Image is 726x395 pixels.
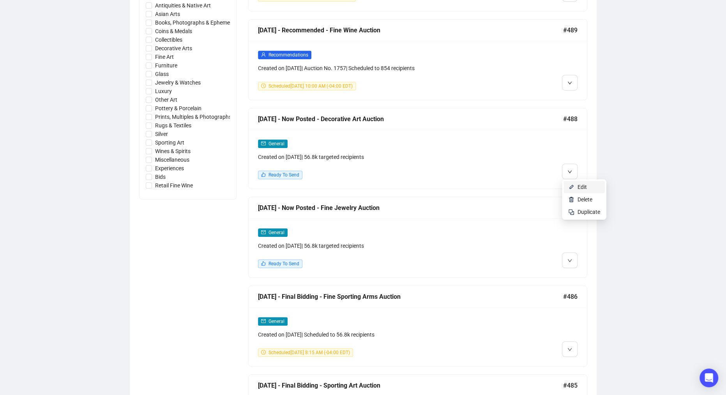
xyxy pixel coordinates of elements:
span: Antiquities & Native Art [152,1,214,10]
div: [DATE] - Now Posted - Decorative Art Auction [258,114,563,124]
span: #486 [563,292,578,302]
span: Rugs & Textiles [152,121,194,130]
img: svg+xml;base64,PHN2ZyB4bWxucz0iaHR0cDovL3d3dy53My5vcmcvMjAwMC9zdmciIHhtbG5zOnhsaW5rPSJodHRwOi8vd3... [568,184,574,190]
span: General [268,230,284,235]
span: mail [261,319,266,323]
span: Sporting Art [152,138,187,147]
span: Pottery & Porcelain [152,104,205,113]
span: #489 [563,25,578,35]
span: Asian Arts [152,10,183,18]
span: Wines & Spirits [152,147,194,155]
span: Decorative Arts [152,44,195,53]
div: [DATE] - Now Posted - Fine Jewelry Auction [258,203,563,213]
a: [DATE] - Final Bidding - Fine Sporting Arms Auction#486mailGeneralCreated on [DATE]| Scheduled to... [248,286,587,367]
span: Edit [578,184,587,190]
span: down [567,258,572,263]
span: clock-circle [261,83,266,88]
span: user [261,52,266,57]
span: down [567,169,572,174]
div: Created on [DATE] | Auction No. 1757 | Scheduled to 854 recipients [258,64,496,72]
span: down [567,347,572,352]
div: [DATE] - Recommended - Fine Wine Auction [258,25,563,35]
span: like [261,172,266,177]
span: Silver [152,130,171,138]
a: [DATE] - Now Posted - Decorative Art Auction#488mailGeneralCreated on [DATE]| 56.8k targeted reci... [248,108,587,189]
div: Created on [DATE] | 56.8k targeted recipients [258,153,496,161]
img: svg+xml;base64,PHN2ZyB4bWxucz0iaHR0cDovL3d3dy53My5vcmcvMjAwMC9zdmciIHhtbG5zOnhsaW5rPSJodHRwOi8vd3... [568,196,574,203]
span: Scheduled [DATE] 8:15 AM (-04:00 EDT) [268,350,350,355]
span: Delete [578,196,592,203]
span: General [268,141,284,146]
span: Collectibles [152,35,185,44]
span: Bids [152,173,169,181]
span: Ready To Send [268,172,299,178]
span: Coins & Medals [152,27,195,35]
span: mail [261,141,266,146]
span: Retail Fine Wine [152,181,196,190]
span: #488 [563,114,578,124]
span: Jewelry & Watches [152,78,204,87]
span: like [261,261,266,266]
span: clock-circle [261,350,266,354]
span: Glass [152,70,172,78]
span: Duplicate [578,209,600,215]
span: Furniture [152,61,180,70]
span: Scheduled [DATE] 10:00 AM (-04:00 EDT) [268,83,353,89]
div: Created on [DATE] | 56.8k targeted recipients [258,242,496,250]
span: down [567,81,572,85]
span: Fine Art [152,53,177,61]
span: Miscellaneous [152,155,193,164]
a: [DATE] - Now Posted - Fine Jewelry Auction#487mailGeneralCreated on [DATE]| 56.8k targeted recipi... [248,197,587,278]
span: Recommendations [268,52,308,58]
div: Created on [DATE] | Scheduled to 56.8k recipients [258,330,496,339]
div: Open Intercom Messenger [700,369,718,387]
span: mail [261,230,266,235]
span: #485 [563,381,578,390]
span: Books, Photographs & Ephemera [152,18,238,27]
span: Luxury [152,87,175,95]
div: [DATE] - Final Bidding - Fine Sporting Arms Auction [258,292,563,302]
span: General [268,319,284,324]
span: Experiences [152,164,187,173]
span: Prints, Multiples & Photographs [152,113,235,121]
a: [DATE] - Recommended - Fine Wine Auction#489userRecommendationsCreated on [DATE]| Auction No. 175... [248,19,587,100]
img: svg+xml;base64,PHN2ZyB4bWxucz0iaHR0cDovL3d3dy53My5vcmcvMjAwMC9zdmciIHdpZHRoPSIyNCIgaGVpZ2h0PSIyNC... [568,209,574,215]
div: [DATE] - Final Bidding - Sporting Art Auction [258,381,563,390]
span: Other Art [152,95,180,104]
span: Ready To Send [268,261,299,266]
